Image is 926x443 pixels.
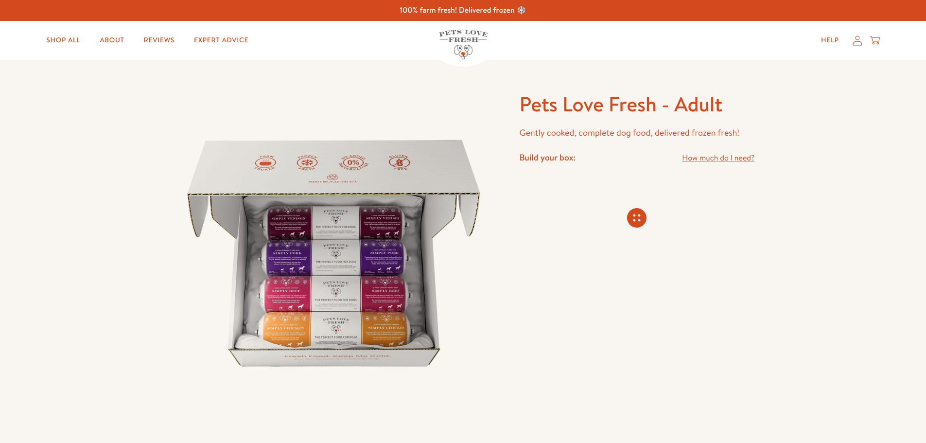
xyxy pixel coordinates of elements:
img: Pets Love Fresh - Adult [172,91,496,416]
a: Help [813,31,847,50]
svg: Connecting store [627,208,646,228]
a: About [92,31,132,50]
img: Pets Love Fresh [439,30,488,59]
a: Reviews [136,31,182,50]
h1: Pets Love Fresh - Adult [519,91,754,118]
p: Gently cooked, complete dog food, delivered frozen fresh! [519,125,754,141]
a: Expert Advice [186,31,256,50]
h4: Build your box: [519,152,576,163]
a: How much do I need? [682,152,754,165]
a: Shop All [38,31,88,50]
